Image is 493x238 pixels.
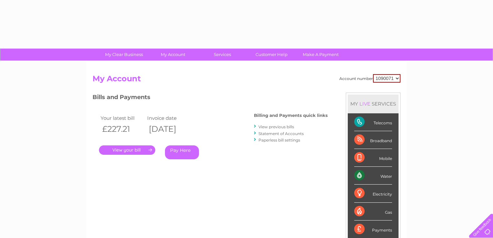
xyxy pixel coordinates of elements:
[99,114,146,122] td: Your latest bill
[354,149,392,167] div: Mobile
[358,101,372,107] div: LIVE
[146,122,192,136] th: [DATE]
[165,145,199,159] a: Pay Here
[97,49,151,61] a: My Clear Business
[147,49,200,61] a: My Account
[258,138,300,142] a: Paperless bill settings
[354,221,392,238] div: Payments
[354,167,392,185] div: Water
[93,74,400,86] h2: My Account
[258,124,294,129] a: View previous bills
[354,131,392,149] div: Broadband
[258,131,304,136] a: Statement of Accounts
[93,93,328,104] h3: Bills and Payments
[348,95,399,113] div: MY SERVICES
[99,145,155,155] a: .
[254,113,328,118] h4: Billing and Payments quick links
[245,49,298,61] a: Customer Help
[354,113,392,131] div: Telecoms
[294,49,347,61] a: Make A Payment
[196,49,249,61] a: Services
[354,203,392,221] div: Gas
[354,185,392,202] div: Electricity
[99,122,146,136] th: £227.21
[146,114,192,122] td: Invoice date
[339,74,400,83] div: Account number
